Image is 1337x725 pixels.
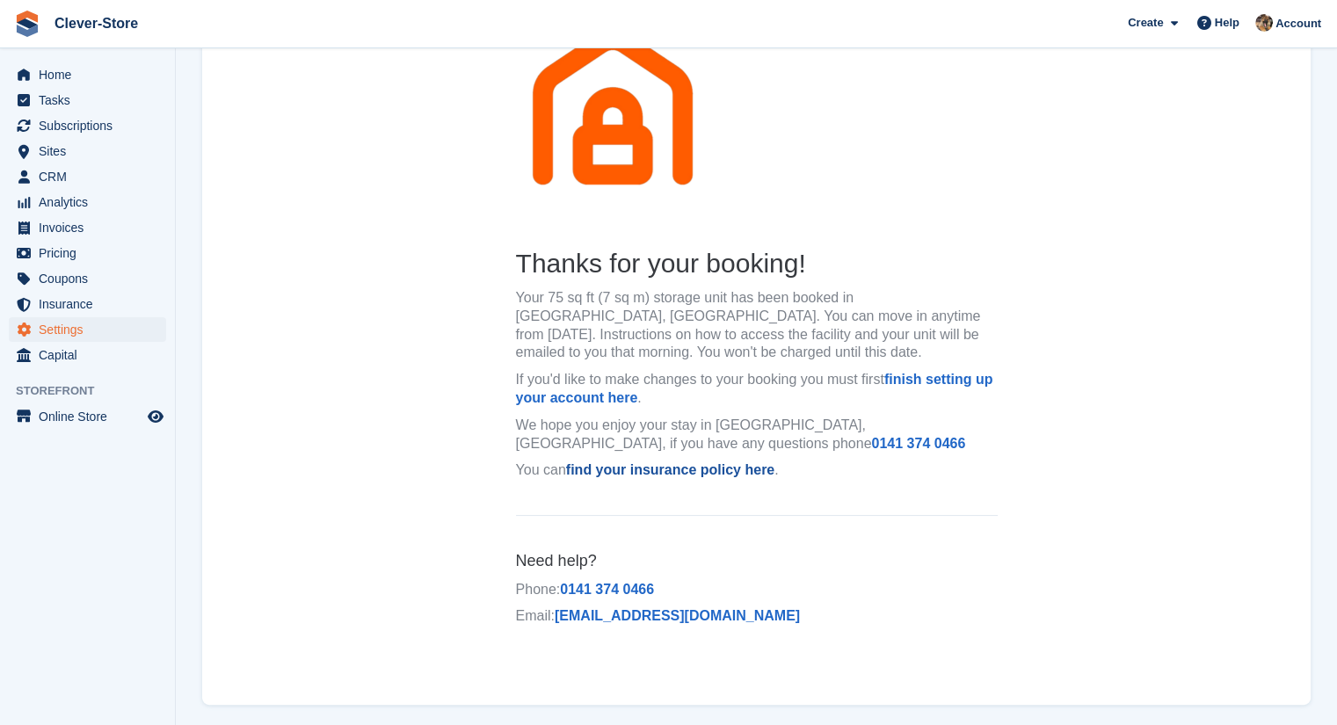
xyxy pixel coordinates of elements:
[314,375,796,412] p: If you'd like to make changes to your booking you must first .
[669,440,763,455] a: 0141 374 0466
[314,555,796,576] h6: Need help?
[47,9,145,38] a: Clever-Store
[314,250,796,285] h2: Thanks for your booking!
[9,292,166,316] a: menu
[9,190,166,214] a: menu
[9,88,166,112] a: menu
[39,164,144,189] span: CRM
[1255,14,1273,32] img: Andy Mackinnon
[9,266,166,291] a: menu
[314,612,796,630] p: Email:
[9,62,166,87] a: menu
[1128,14,1163,32] span: Create
[39,113,144,138] span: Subscriptions
[16,382,175,400] span: Storefront
[314,421,796,458] p: We hope you enjoy your stay in [GEOGRAPHIC_DATA], [GEOGRAPHIC_DATA], if you have any questions phone
[145,406,166,427] a: Preview store
[39,266,144,291] span: Coupons
[9,317,166,342] a: menu
[314,376,791,410] a: finish setting up your account here
[9,404,166,429] a: menu
[352,613,598,627] a: [EMAIL_ADDRESS][DOMAIN_NAME]
[39,404,144,429] span: Online Store
[314,294,796,366] p: Your 75 sq ft (7 sq m) storage unit has been booked in [GEOGRAPHIC_DATA], [GEOGRAPHIC_DATA]. You ...
[358,586,452,601] a: 0141 374 0466
[9,164,166,189] a: menu
[314,15,507,208] img: Clever-Store Logo
[39,215,144,240] span: Invoices
[9,139,166,163] a: menu
[9,343,166,367] a: menu
[39,317,144,342] span: Settings
[39,139,144,163] span: Sites
[39,190,144,214] span: Analytics
[39,88,144,112] span: Tasks
[9,241,166,265] a: menu
[314,466,796,484] p: You can .
[364,467,572,482] a: find your insurance policy here
[1215,14,1239,32] span: Help
[14,11,40,37] img: stora-icon-8386f47178a22dfd0bd8f6a31ec36ba5ce8667c1dd55bd0f319d3a0aa187defe.svg
[314,585,796,604] p: Phone:
[39,241,144,265] span: Pricing
[39,62,144,87] span: Home
[39,343,144,367] span: Capital
[9,113,166,138] a: menu
[39,292,144,316] span: Insurance
[1275,15,1321,33] span: Account
[9,215,166,240] a: menu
